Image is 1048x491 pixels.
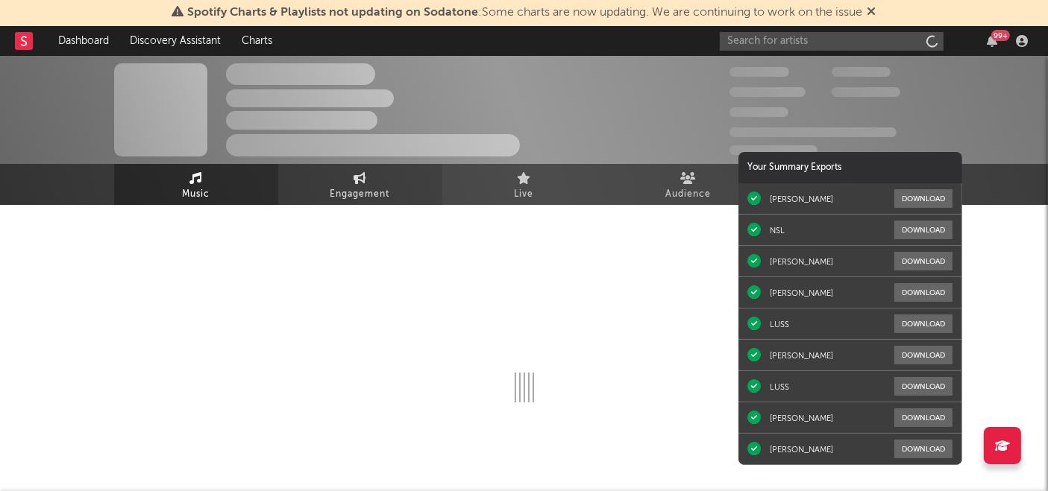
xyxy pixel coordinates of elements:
span: 100,000 [832,67,891,77]
a: Engagement [278,164,442,205]
span: Music [182,186,210,203]
a: Live [442,164,606,205]
div: LUSS [770,319,789,329]
div: [PERSON_NAME] [770,194,833,204]
button: Download [894,408,953,427]
div: 99 + [991,30,1010,41]
a: Charts [231,26,283,56]
a: Dashboard [48,26,119,56]
a: Audience [606,164,771,205]
button: Download [894,221,953,239]
button: Download [894,252,953,270]
span: Engagement [330,186,390,203]
button: Download [894,377,953,396]
div: LUSS [770,381,789,392]
span: Live [515,186,534,203]
button: Download [894,283,953,302]
span: Jump Score: 85.0 [729,145,818,155]
button: Download [894,346,953,364]
a: Music [114,164,278,205]
div: Your Summary Exports [738,152,962,183]
div: [PERSON_NAME] [770,444,833,454]
div: [PERSON_NAME] [770,256,833,267]
span: 300,000 [729,67,789,77]
button: Download [894,189,953,208]
div: [PERSON_NAME] [770,413,833,423]
div: NSL [770,225,785,235]
span: Audience [665,186,711,203]
button: Download [894,314,953,333]
span: 1,000,000 [832,87,900,97]
input: Search for artists [720,32,944,51]
span: : Some charts are now updating. We are continuing to work on the issue [188,7,863,19]
button: 99+ [987,35,997,47]
span: Dismiss [867,7,876,19]
div: [PERSON_NAME] [770,288,833,298]
span: 50,000,000 Monthly Listeners [729,127,897,137]
span: 50,000,000 [729,87,806,97]
div: [PERSON_NAME] [770,350,833,361]
button: Download [894,440,953,458]
span: 100,000 [729,107,788,117]
a: Discovery Assistant [119,26,231,56]
span: Spotify Charts & Playlists not updating on Sodatone [188,7,479,19]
